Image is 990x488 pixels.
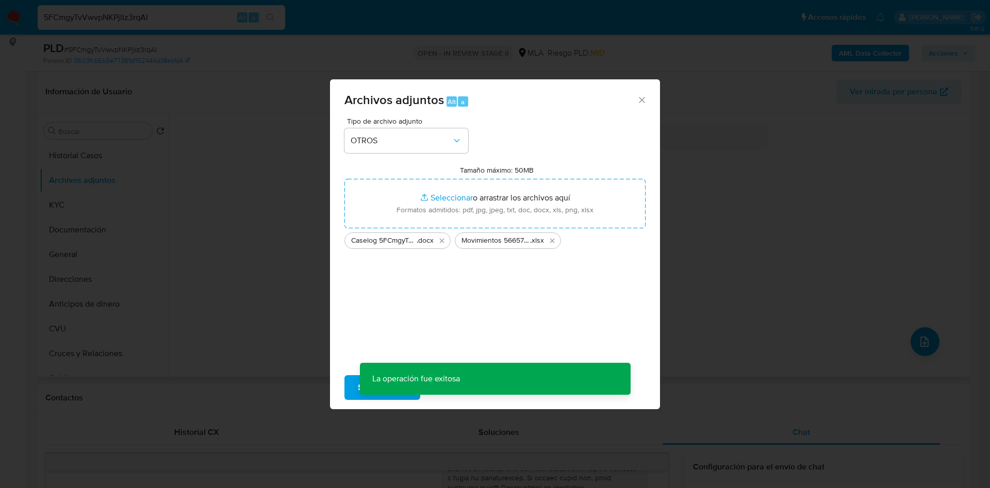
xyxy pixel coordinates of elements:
[530,235,544,246] span: .xlsx
[461,235,530,246] span: Movimientos 566578229
[351,235,417,246] span: Caselog 5FCmgyTvVwvpNKPjlIz3rqAI_2025_09_17_11_09_58
[360,363,472,395] p: La operación fue exitosa
[448,97,456,107] span: Alt
[344,128,468,153] button: OTROS
[344,91,444,109] span: Archivos adjuntos
[546,234,558,247] button: Eliminar Movimientos 566578229.xlsx
[460,165,534,175] label: Tamaño máximo: 50MB
[351,136,452,146] span: OTROS
[358,376,407,399] span: Subir archivo
[637,95,646,104] button: Cerrar
[461,97,465,107] span: a
[417,235,434,246] span: .docx
[347,117,471,125] span: Tipo de archivo adjunto
[436,234,448,247] button: Eliminar Caselog 5FCmgyTvVwvpNKPjlIz3rqAI_2025_09_17_11_09_58.docx
[344,228,646,249] ul: Archivos seleccionados
[438,376,471,399] span: Cancelar
[344,375,420,400] button: Subir archivo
